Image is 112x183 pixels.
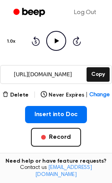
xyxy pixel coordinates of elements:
[5,165,107,178] span: Contact us
[2,91,29,99] button: Delete
[87,67,110,82] button: Copy
[89,91,110,99] span: Change
[33,90,36,100] span: |
[31,128,81,147] button: Record
[8,5,52,20] a: Beep
[86,91,88,99] span: |
[25,106,87,123] button: Insert into Doc
[35,165,92,178] a: [EMAIL_ADDRESS][DOMAIN_NAME]
[6,35,18,48] button: 1.0x
[41,91,110,99] button: Never Expires|Change
[66,3,104,22] a: Log Out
